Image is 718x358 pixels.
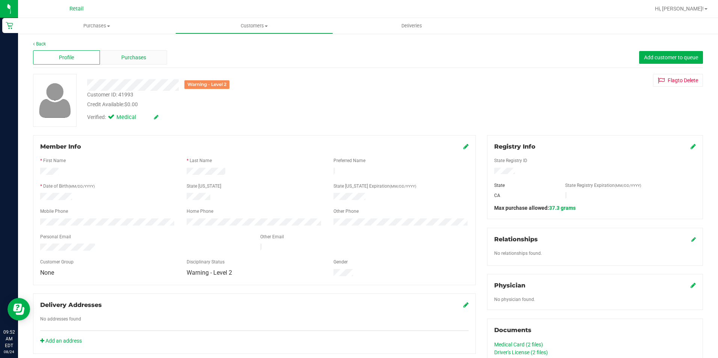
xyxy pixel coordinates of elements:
span: Add customer to queue [644,54,698,60]
a: Add an address [40,338,82,344]
span: Warning - Level 2 [187,269,232,276]
label: State Registry ID [494,157,527,164]
a: Back [33,41,46,47]
span: Delivery Addresses [40,301,102,308]
span: Profile [59,54,74,62]
label: Disciplinary Status [187,259,225,265]
span: (MM/DD/YYYY) [390,184,416,188]
span: None [40,269,54,276]
button: Flagto Delete [653,74,703,87]
label: No relationships found. [494,250,542,257]
span: Medical [116,113,146,122]
div: CA [489,192,560,199]
span: Member Info [40,143,81,150]
a: Purchases [18,18,175,34]
label: Other Phone [333,208,359,215]
img: user-icon.png [35,81,75,120]
span: $0.00 [124,101,138,107]
a: Deliveries [333,18,490,34]
span: Customers [176,23,332,29]
span: Retail [69,6,84,12]
a: Driver's License (2 files) [494,349,548,355]
span: Deliveries [391,23,432,29]
label: State [US_STATE] Expiration [333,183,416,190]
label: First Name [43,157,66,164]
div: Verified: [87,113,158,122]
button: Add customer to queue [639,51,703,64]
span: Purchases [121,54,146,62]
span: No physician found. [494,297,535,302]
label: State [US_STATE] [187,183,221,190]
div: State [489,182,560,189]
label: Gender [333,259,348,265]
span: Documents [494,326,531,334]
span: Purchases [18,23,175,29]
label: Other Email [260,233,284,240]
span: 37.3 grams [549,205,576,211]
label: Preferred Name [333,157,365,164]
label: State Registry Expiration [565,182,641,189]
span: Physician [494,282,525,289]
label: Mobile Phone [40,208,68,215]
label: Customer Group [40,259,74,265]
span: (MM/DD/YYYY) [68,184,95,188]
a: Medical Card (2 files) [494,341,543,347]
label: Last Name [190,157,212,164]
div: Warning - Level 2 [184,80,229,89]
a: Customers [175,18,333,34]
iframe: Resource center [8,298,30,320]
span: Max purchase allowed: [494,205,576,211]
label: Home Phone [187,208,213,215]
p: 09:52 AM EDT [3,329,15,349]
label: Date of Birth [43,183,95,190]
span: Hi, [PERSON_NAME]! [655,6,704,12]
p: 08/24 [3,349,15,355]
inline-svg: Retail [6,22,13,29]
div: Customer ID: 41993 [87,91,133,99]
span: Relationships [494,236,538,243]
span: Registry Info [494,143,535,150]
div: Credit Available: [87,101,416,108]
label: No addresses found [40,316,81,322]
span: (MM/DD/YYYY) [615,184,641,188]
label: Personal Email [40,233,71,240]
